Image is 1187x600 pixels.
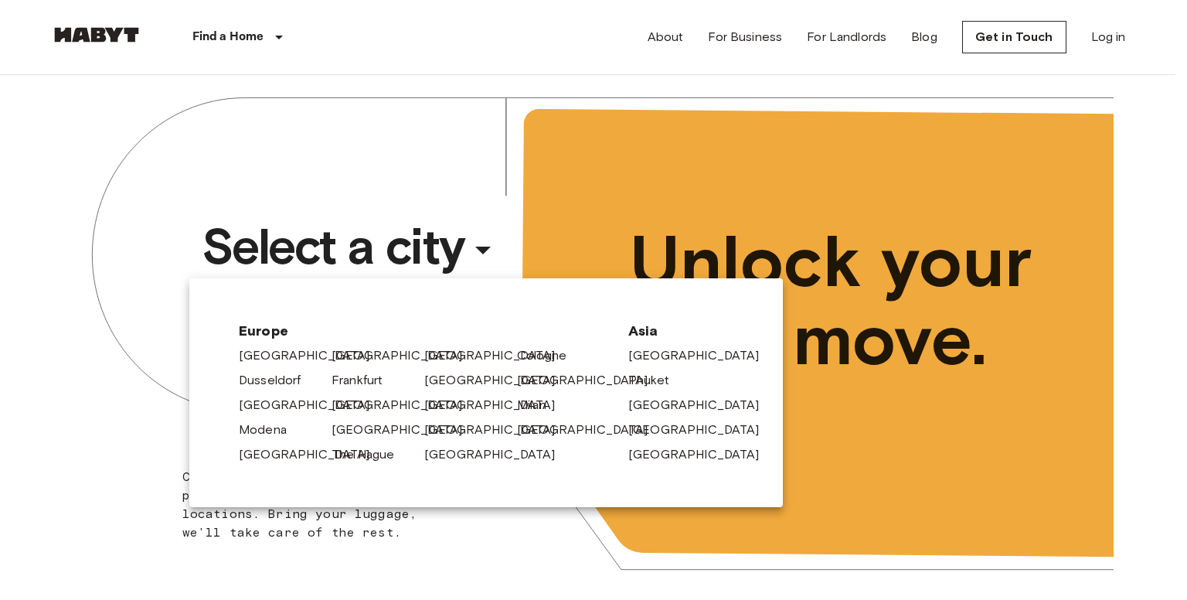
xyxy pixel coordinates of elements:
[332,421,478,439] a: [GEOGRAPHIC_DATA]
[517,371,664,390] a: [GEOGRAPHIC_DATA]
[424,371,571,390] a: [GEOGRAPHIC_DATA]
[239,371,317,390] a: Dusseldorf
[517,346,582,365] a: Cologne
[628,445,775,464] a: [GEOGRAPHIC_DATA]
[628,371,685,390] a: Phuket
[239,322,604,340] span: Europe
[424,421,571,439] a: [GEOGRAPHIC_DATA]
[628,346,775,365] a: [GEOGRAPHIC_DATA]
[239,445,386,464] a: [GEOGRAPHIC_DATA]
[332,371,398,390] a: Frankfurt
[424,346,571,365] a: [GEOGRAPHIC_DATA]
[239,346,386,365] a: [GEOGRAPHIC_DATA]
[628,322,733,340] span: Asia
[424,445,571,464] a: [GEOGRAPHIC_DATA]
[628,421,775,439] a: [GEOGRAPHIC_DATA]
[628,396,775,414] a: [GEOGRAPHIC_DATA]
[239,421,302,439] a: Modena
[517,396,562,414] a: Milan
[517,421,664,439] a: [GEOGRAPHIC_DATA]
[332,346,478,365] a: [GEOGRAPHIC_DATA]
[332,445,410,464] a: The Hague
[239,396,386,414] a: [GEOGRAPHIC_DATA]
[424,396,571,414] a: [GEOGRAPHIC_DATA]
[332,396,478,414] a: [GEOGRAPHIC_DATA]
